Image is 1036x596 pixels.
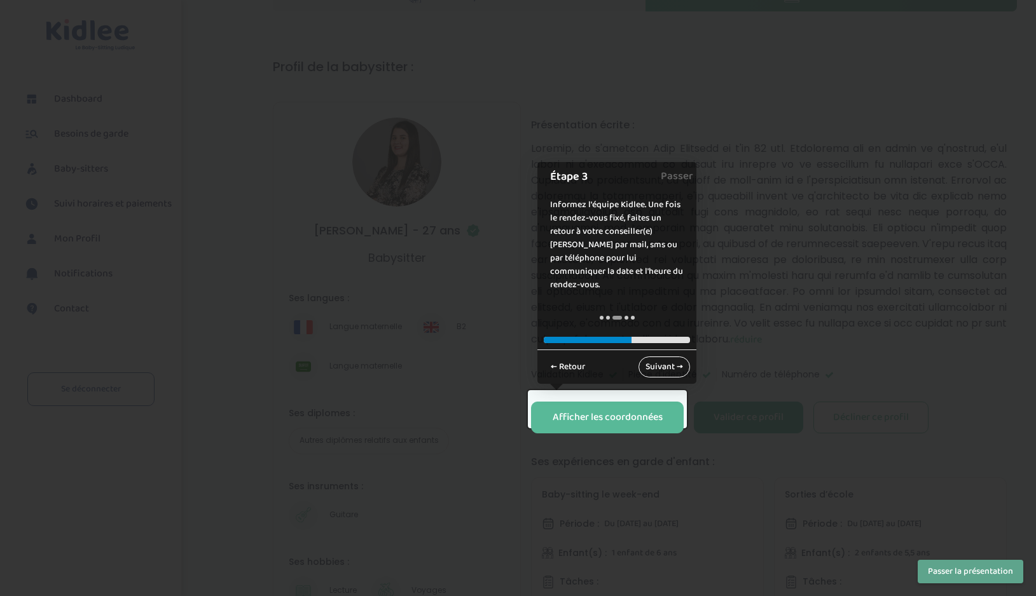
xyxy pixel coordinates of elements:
div: Afficher les coordonnées [553,410,663,425]
button: Passer la présentation [918,560,1023,583]
a: Passer [661,162,693,191]
button: Afficher les coordonnées [531,402,684,433]
a: Suivant → [639,356,690,377]
div: Informez l'équipe Kidlee. Une fois le rendez-vous fixé, faites un retour à votre conseiller(e) [P... [537,186,696,304]
h1: Étape 3 [550,168,670,186]
a: ← Retour [544,356,592,377]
